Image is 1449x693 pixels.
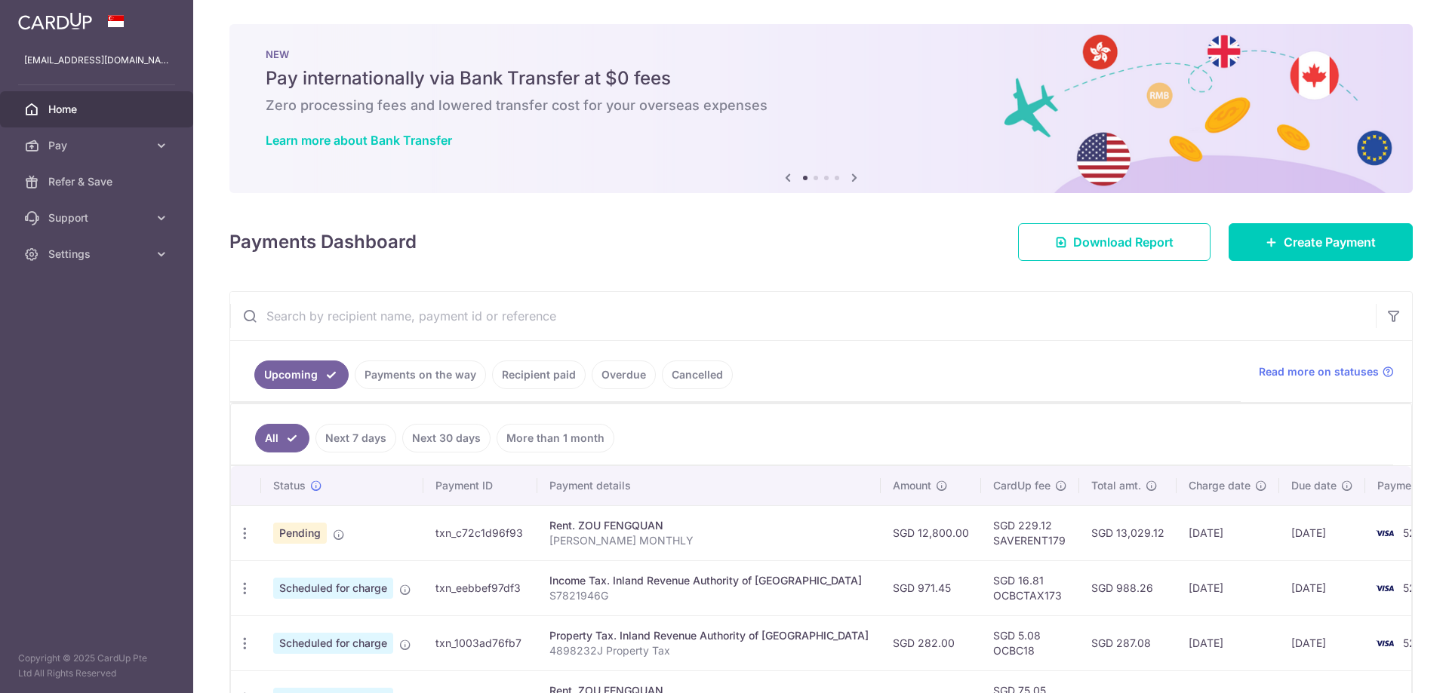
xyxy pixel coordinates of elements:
p: [EMAIL_ADDRESS][DOMAIN_NAME] [24,53,169,68]
span: Amount [893,478,931,493]
a: Read more on statuses [1259,364,1394,379]
h6: Zero processing fees and lowered transfer cost for your overseas expenses [266,97,1377,115]
td: SGD 12,800.00 [881,505,981,560]
p: S7821946G [549,588,869,603]
a: All [255,424,309,452]
td: SGD 282.00 [881,615,981,670]
a: More than 1 month [497,424,614,452]
a: Create Payment [1229,223,1413,261]
span: Support [48,210,148,225]
span: Read more on statuses [1259,364,1379,379]
a: Cancelled [662,360,733,389]
span: Refer & Save [48,174,148,189]
a: Next 30 days [402,424,491,452]
a: Overdue [592,360,656,389]
img: Bank transfer banner [229,24,1413,193]
td: SGD 971.45 [881,560,981,615]
h5: Pay internationally via Bank Transfer at $0 fees [266,66,1377,90]
span: Home [48,102,148,117]
span: Create Payment [1284,233,1376,251]
td: [DATE] [1177,505,1279,560]
p: NEW [266,48,1377,60]
span: 5231 [1403,581,1427,594]
a: Learn more about Bank Transfer [266,133,452,148]
div: Income Tax. Inland Revenue Authority of [GEOGRAPHIC_DATA] [549,573,869,588]
p: [PERSON_NAME] MONTHLY [549,533,869,548]
span: Pay [48,138,148,153]
td: SGD 287.08 [1079,615,1177,670]
span: Scheduled for charge [273,633,393,654]
a: Payments on the way [355,360,486,389]
td: SGD 5.08 OCBC18 [981,615,1079,670]
span: 5231 [1403,526,1427,539]
td: txn_eebbef97df3 [423,560,537,615]
span: Due date [1291,478,1337,493]
h4: Payments Dashboard [229,228,417,256]
a: Download Report [1018,223,1211,261]
td: [DATE] [1279,615,1365,670]
img: Bank Card [1370,579,1400,597]
td: [DATE] [1177,615,1279,670]
img: CardUp [18,12,92,30]
span: 5231 [1403,636,1427,649]
td: [DATE] [1279,560,1365,615]
td: [DATE] [1279,505,1365,560]
a: Recipient paid [492,360,586,389]
div: Property Tax. Inland Revenue Authority of [GEOGRAPHIC_DATA] [549,628,869,643]
span: Scheduled for charge [273,578,393,599]
span: Settings [48,247,148,262]
iframe: Opens a widget where you can find more information [1352,648,1434,685]
span: Total amt. [1091,478,1141,493]
td: SGD 229.12 SAVERENT179 [981,505,1079,560]
span: Download Report [1073,233,1174,251]
span: Pending [273,523,327,544]
img: Bank Card [1370,634,1400,652]
a: Upcoming [254,360,349,389]
th: Payment details [537,466,881,505]
td: SGD 16.81 OCBCTAX173 [981,560,1079,615]
span: CardUp fee [993,478,1051,493]
td: txn_c72c1d96f93 [423,505,537,560]
th: Payment ID [423,466,537,505]
input: Search by recipient name, payment id or reference [230,292,1376,340]
td: [DATE] [1177,560,1279,615]
td: SGD 988.26 [1079,560,1177,615]
span: Charge date [1189,478,1251,493]
td: txn_1003ad76fb7 [423,615,537,670]
span: Status [273,478,306,493]
td: SGD 13,029.12 [1079,505,1177,560]
p: 4898232J Property Tax [549,643,869,658]
a: Next 7 days [315,424,396,452]
img: Bank Card [1370,524,1400,542]
div: Rent. ZOU FENGQUAN [549,518,869,533]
